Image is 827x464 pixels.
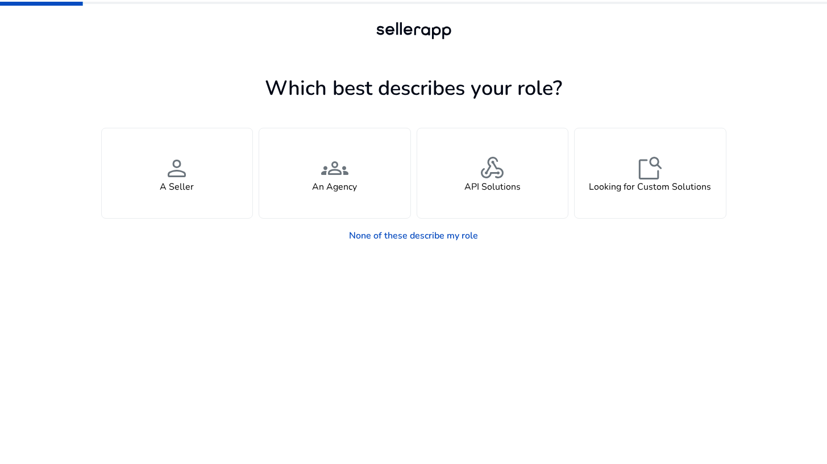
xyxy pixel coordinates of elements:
[160,182,194,193] h4: A Seller
[589,182,711,193] h4: Looking for Custom Solutions
[101,128,253,219] button: personA Seller
[312,182,357,193] h4: An Agency
[464,182,521,193] h4: API Solutions
[637,154,664,182] span: feature_search
[321,154,348,182] span: groups
[574,128,726,219] button: feature_searchLooking for Custom Solutions
[101,76,726,101] h1: Which best describes your role?
[479,154,506,182] span: webhook
[417,128,569,219] button: webhookAPI Solutions
[259,128,411,219] button: groupsAn Agency
[163,154,190,182] span: person
[340,224,487,247] a: None of these describe my role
